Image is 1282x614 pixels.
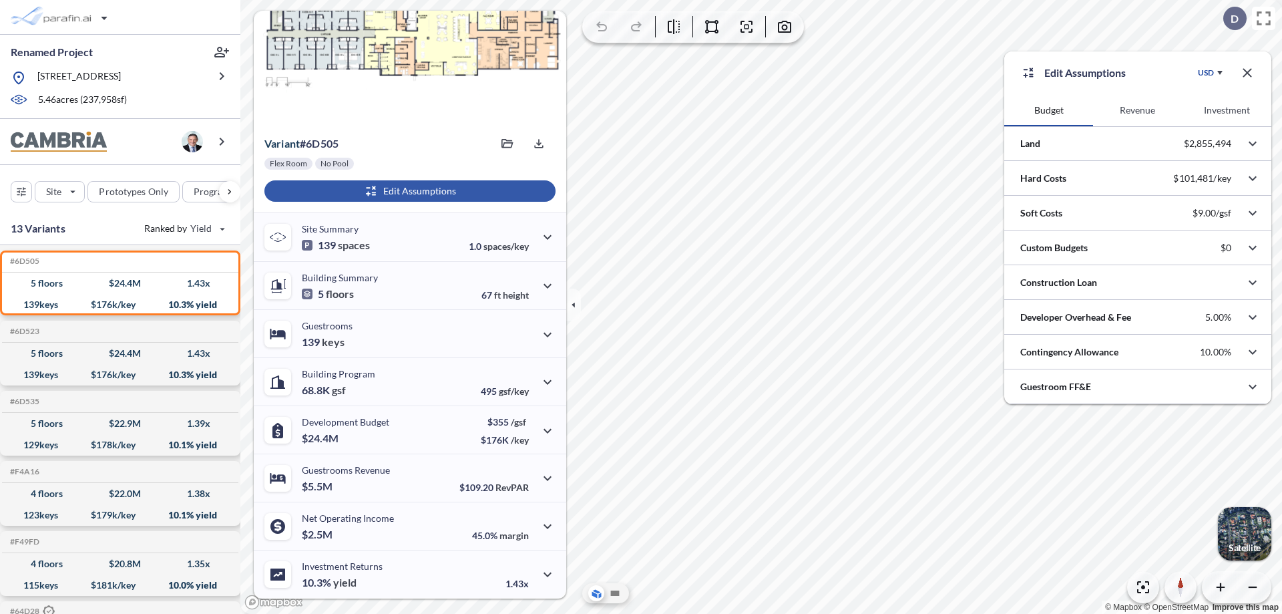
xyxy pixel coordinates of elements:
span: RevPAR [495,482,529,493]
button: Program [182,181,254,202]
a: OpenStreetMap [1144,603,1209,612]
p: D [1231,13,1239,25]
p: Guestrooms Revenue [302,464,390,476]
h5: Click to copy the code [7,257,39,266]
p: Prototypes Only [99,185,168,198]
p: $109.20 [459,482,529,493]
div: USD [1198,67,1214,78]
p: Custom Budgets [1020,241,1088,255]
p: Site [46,185,61,198]
button: Investment [1183,94,1271,126]
p: $0 [1221,242,1231,254]
p: 5 [302,287,354,301]
p: Guestroom FF&E [1020,380,1091,394]
p: Program [194,185,231,198]
p: $2,855,494 [1184,138,1231,150]
p: 45.0% [472,530,529,541]
p: 1.0 [469,241,529,252]
p: Renamed Project [11,45,93,59]
a: Improve this map [1213,603,1279,612]
button: Prototypes Only [87,181,180,202]
span: margin [499,530,529,541]
p: No Pool [320,158,349,169]
span: gsf/key [499,386,529,397]
p: $176K [481,434,529,446]
p: 10.3% [302,576,357,589]
p: Edit Assumptions [1044,65,1126,81]
p: $101,481/key [1173,172,1231,184]
span: Yield [190,222,212,235]
p: Guestrooms [302,320,353,331]
p: Site Summary [302,223,359,235]
p: Land [1020,137,1040,150]
p: 139 [302,335,345,349]
p: [STREET_ADDRESS] [37,69,121,86]
p: 67 [481,289,529,301]
p: Construction Loan [1020,276,1097,289]
p: Building Program [302,368,375,379]
p: Development Budget [302,416,389,428]
button: Site Plan [607,585,623,601]
p: # 6d505 [264,137,339,150]
span: spaces [338,239,370,252]
h5: Click to copy the code [7,537,39,547]
span: ft [494,289,501,301]
button: Ranked by Yield [134,218,234,239]
p: Contingency Allowance [1020,345,1118,359]
p: 495 [481,386,529,397]
p: Satellite [1229,543,1261,553]
p: Soft Costs [1020,206,1062,220]
button: Budget [1004,94,1093,126]
button: Revenue [1093,94,1182,126]
p: $5.5M [302,480,335,493]
button: Aerial View [588,585,604,601]
h5: Click to copy the code [7,327,39,336]
img: user logo [182,131,203,152]
p: $355 [481,416,529,428]
p: Developer Overhead & Fee [1020,311,1131,324]
a: Mapbox [1105,603,1142,612]
a: Mapbox homepage [244,595,303,610]
button: Edit Assumptions [264,180,556,202]
p: Hard Costs [1020,172,1066,185]
span: /key [511,434,529,446]
h5: Click to copy the code [7,467,39,476]
span: /gsf [511,416,526,428]
img: BrandImage [11,132,107,152]
p: $9.00/gsf [1193,207,1231,219]
p: $24.4M [302,432,341,445]
p: 1.43x [505,578,529,589]
p: Investment Returns [302,561,383,572]
p: 5.00% [1205,311,1231,323]
span: floors [326,287,354,301]
span: height [503,289,529,301]
p: $2.5M [302,528,335,541]
p: 5.46 acres ( 237,958 sf) [38,93,127,108]
p: 10.00% [1200,346,1231,358]
button: Site [35,181,85,202]
p: Net Operating Income [302,512,394,524]
p: Building Summary [302,272,378,283]
span: yield [333,576,357,589]
p: Flex Room [270,158,307,169]
p: 13 Variants [11,220,65,237]
h5: Click to copy the code [7,397,39,406]
span: gsf [332,383,346,397]
button: Switcher ImageSatellite [1218,507,1271,561]
span: keys [322,335,345,349]
p: 139 [302,239,370,252]
span: spaces/key [483,241,529,252]
img: Switcher Image [1218,507,1271,561]
span: Variant [264,137,300,150]
p: 68.8K [302,383,346,397]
